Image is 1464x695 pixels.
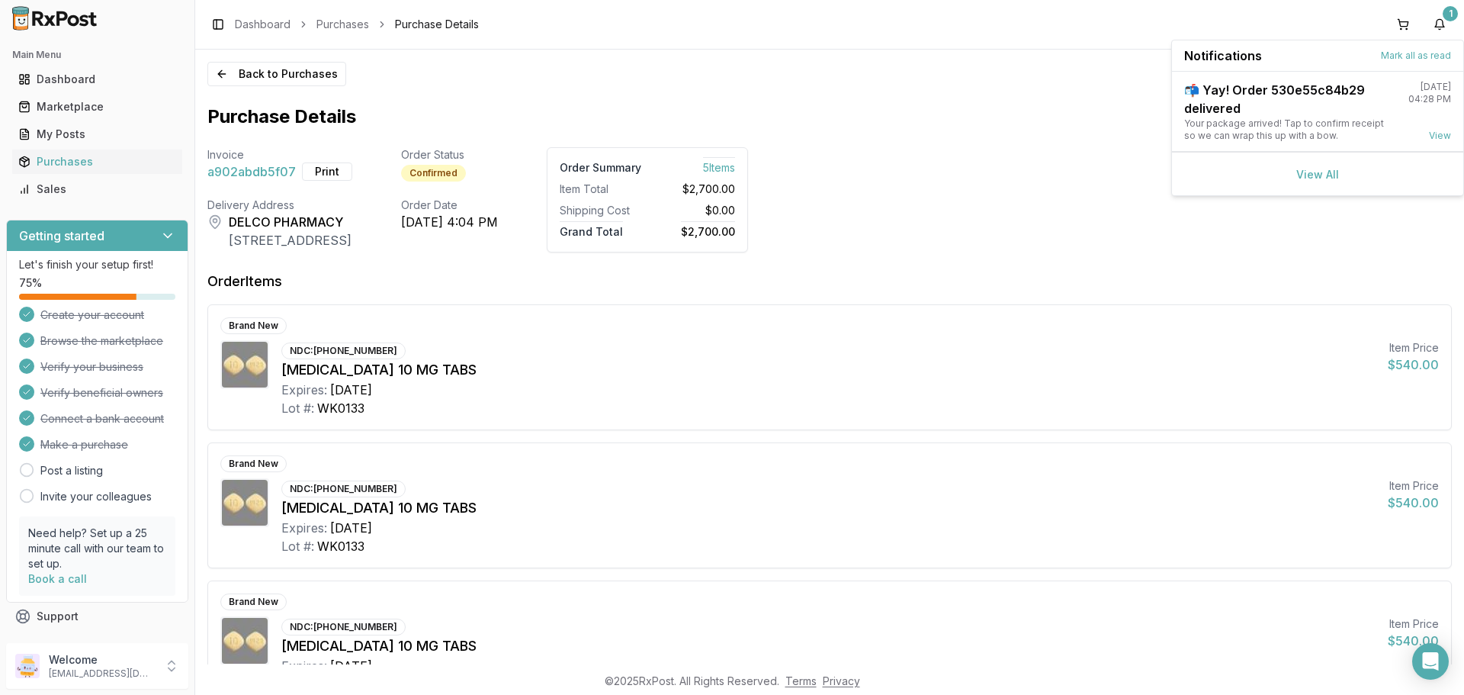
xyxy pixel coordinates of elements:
div: NDC: [PHONE_NUMBER] [281,481,406,497]
div: Sales [18,182,176,197]
div: DELCO PHARMACY [229,213,352,231]
div: $0.00 [653,203,735,218]
div: Lot #: [281,399,314,417]
div: [DATE] 4:04 PM [401,213,498,231]
div: 04:28 PM [1408,93,1451,105]
span: Notifications [1184,47,1262,65]
div: [STREET_ADDRESS] [229,231,352,249]
a: Post a listing [40,463,103,478]
div: NDC: [PHONE_NUMBER] [281,343,406,359]
button: Feedback [6,630,188,658]
span: Browse the marketplace [40,333,163,349]
button: 1 [1427,12,1452,37]
a: Book a call [28,572,87,585]
div: $2,700.00 [653,182,735,197]
div: Your package arrived! Tap to confirm receipt so we can wrap this up with a bow. [1184,117,1396,142]
div: 1 [1443,6,1458,21]
div: Marketplace [18,99,176,114]
a: Marketplace [12,93,182,121]
h2: Main Menu [12,49,182,61]
div: Item Total [560,182,641,197]
div: Open Intercom Messenger [1412,643,1449,680]
div: WK0133 [317,399,364,417]
div: [MEDICAL_DATA] 10 MG TABS [281,497,1376,519]
div: Brand New [220,317,287,334]
button: Print [302,162,352,181]
nav: breadcrumb [235,17,479,32]
button: Dashboard [6,67,188,92]
div: Purchases [18,154,176,169]
span: Verify your business [40,359,143,375]
span: Feedback [37,636,88,652]
div: Dashboard [18,72,176,87]
a: View [1429,130,1451,142]
div: [MEDICAL_DATA] 10 MG TABS [281,359,1376,381]
span: a902abdb5f07 [207,162,296,181]
a: Purchases [12,148,182,175]
a: Terms [785,674,817,687]
div: Order Date [401,198,498,213]
div: $540.00 [1388,632,1439,650]
span: Purchase Details [395,17,479,32]
a: Privacy [823,674,860,687]
div: Item Price [1388,616,1439,632]
div: Brand New [220,594,287,610]
div: [DATE] [1421,81,1451,93]
button: Back to Purchases [207,62,346,86]
button: Marketplace [6,95,188,119]
img: Farxiga 10 MG TABS [222,480,268,526]
span: Create your account [40,307,144,323]
div: Order Status [401,147,498,162]
div: Expires: [281,381,327,399]
div: $540.00 [1388,356,1439,374]
button: Mark all as read [1381,50,1451,62]
div: $540.00 [1388,494,1439,512]
div: Order Summary [560,160,641,175]
div: Confirmed [401,165,466,182]
span: Connect a bank account [40,411,164,426]
span: Make a purchase [40,437,128,452]
p: Let's finish your setup first! [19,257,175,272]
div: Expires: [281,519,327,537]
a: Dashboard [12,66,182,93]
div: Lot #: [281,537,314,555]
h3: Getting started [19,227,104,245]
a: View All [1296,168,1339,181]
span: Verify beneficial owners [40,385,163,401]
div: [DATE] [330,519,372,537]
h1: Purchase Details [207,105,1452,129]
p: [EMAIL_ADDRESS][DOMAIN_NAME] [49,668,155,680]
img: Farxiga 10 MG TABS [222,618,268,664]
div: Expires: [281,657,327,675]
div: NDC: [PHONE_NUMBER] [281,619,406,635]
button: Purchases [6,150,188,174]
a: Purchases [316,17,369,32]
span: 75 % [19,275,42,291]
div: Item Price [1388,478,1439,494]
div: [DATE] [330,381,372,399]
img: Farxiga 10 MG TABS [222,342,268,388]
a: Invite your colleagues [40,489,152,504]
a: My Posts [12,121,182,148]
a: Sales [12,175,182,203]
div: Invoice [207,147,352,162]
div: [DATE] [330,657,372,675]
div: 📬 Yay! Order 530e55c84b29 delivered [1184,81,1396,117]
img: RxPost Logo [6,6,104,31]
div: Order Items [207,271,282,292]
a: Dashboard [235,17,291,32]
img: User avatar [15,654,40,678]
p: Need help? Set up a 25 minute call with our team to set up. [28,526,166,571]
div: Delivery Address [207,198,352,213]
div: WK0133 [317,537,364,555]
p: Welcome [49,652,155,668]
span: $2,700.00 [681,221,735,238]
button: My Posts [6,122,188,146]
div: [MEDICAL_DATA] 10 MG TABS [281,635,1376,657]
div: My Posts [18,127,176,142]
div: Brand New [220,455,287,472]
div: Item Price [1388,340,1439,356]
span: 5 Item s [703,157,735,174]
div: Shipping Cost [560,203,641,218]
